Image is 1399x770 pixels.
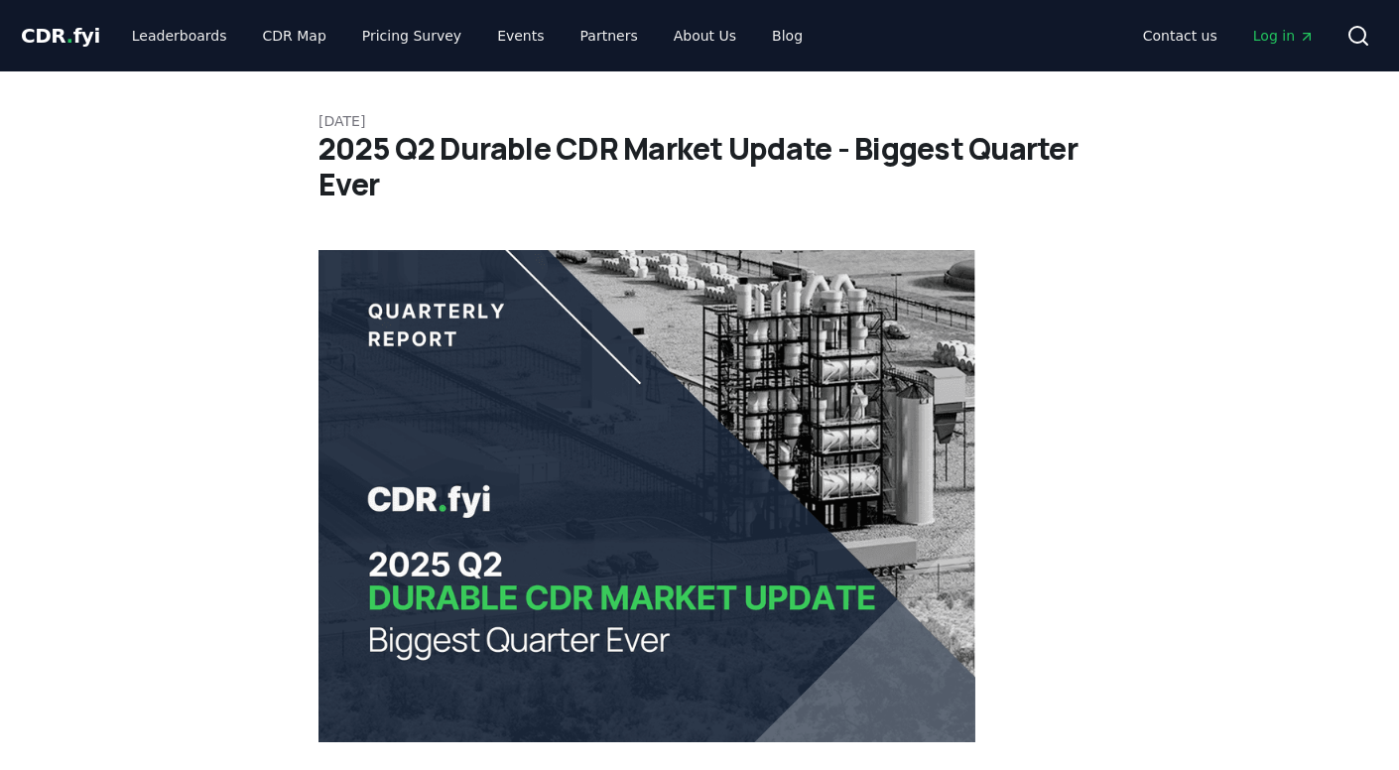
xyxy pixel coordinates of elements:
[756,18,819,54] a: Blog
[21,24,100,48] span: CDR fyi
[1127,18,1233,54] a: Contact us
[346,18,477,54] a: Pricing Survey
[116,18,819,54] nav: Main
[247,18,342,54] a: CDR Map
[66,24,73,48] span: .
[21,22,100,50] a: CDR.fyi
[1237,18,1331,54] a: Log in
[1253,26,1315,46] span: Log in
[318,131,1081,202] h1: 2025 Q2 Durable CDR Market Update - Biggest Quarter Ever
[658,18,752,54] a: About Us
[116,18,243,54] a: Leaderboards
[1127,18,1331,54] nav: Main
[318,111,1081,131] p: [DATE]
[565,18,654,54] a: Partners
[318,250,975,742] img: blog post image
[481,18,560,54] a: Events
